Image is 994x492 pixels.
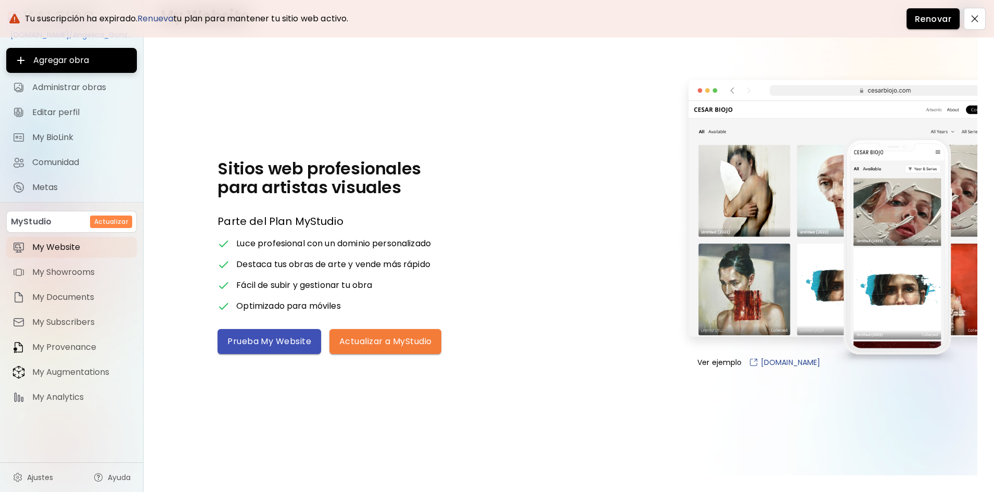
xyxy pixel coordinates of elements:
img: Administrar obras icon [12,81,25,94]
button: Agregar obra [6,48,137,73]
a: Ayuda [87,467,137,488]
a: itemMy Analytics [6,387,137,408]
a: Editar perfil iconEditar perfil [6,102,137,123]
h4: Parte del Plan MyStudio [218,213,441,229]
span: Ajustes [27,472,53,483]
button: Prueba My Website [218,329,321,354]
span: My Documents [32,292,131,302]
img: item [12,316,25,329]
span: My Website [32,242,131,253]
img: myWebsite-example [677,72,977,354]
img: Comunidad icon [12,156,25,169]
span: Prueba My Website [228,336,311,347]
img: checkmark [218,300,230,312]
p: Luce profesional con un dominio personalizado [236,237,431,250]
button: Renovar [907,8,960,29]
span: Editar perfil [32,107,131,118]
button: Actualizar a MyStudio [329,329,441,354]
p: Destaca tus obras de arte y vende más rápido [236,258,430,271]
p: Optimizado para móviles [236,300,340,312]
button: close-button [964,8,986,30]
span: My Showrooms [32,267,131,277]
p: MyStudio [11,216,52,228]
span: Agregar obra [15,54,129,67]
img: item [12,291,25,304]
span: My Analytics [32,392,131,402]
a: Renueva [137,12,173,24]
span: My Provenance [32,342,131,352]
span: Comunidad [32,157,131,168]
a: itemMy Provenance [6,337,137,358]
span: My Augmentations [32,367,131,377]
a: itemMy Showrooms [6,262,137,283]
img: checkmark [218,258,230,271]
a: completeMetas iconMetas [6,177,137,198]
img: item [12,391,25,403]
h2: Sitios web profesionales para artistas visuales [218,159,441,197]
span: My Subscribers [32,317,131,327]
span: Ayuda [108,472,131,483]
a: [DOMAIN_NAME] [748,357,821,368]
img: Metas icon [12,181,25,194]
img: Editar perfil icon [12,106,25,119]
p: Fácil de subir y gestionar tu obra [236,279,372,292]
span: Metas [32,182,131,193]
img: checkmark [218,279,230,292]
img: help [93,472,104,483]
span: Administrar obras [32,82,131,93]
img: item [12,365,25,379]
a: itemMy Documents [6,287,137,308]
a: completeMy BioLink iconMy BioLink [6,127,137,148]
a: Ajustes [6,467,59,488]
a: itemMy Website [6,237,137,258]
span: Actualizar a MyStudio [340,336,431,347]
img: myWebsite-example [829,137,964,371]
span: My BioLink [32,132,131,143]
h6: Actualizar [94,217,128,226]
p: Tu suscripción ha expirado. tu plan para mantener tu sitio web activo. [25,12,348,25]
img: close-button [970,14,980,24]
img: item [12,241,25,254]
a: Administrar obras iconAdministrar obras [6,77,137,98]
a: itemMy Augmentations [6,362,137,383]
img: item [12,266,25,279]
a: itemMy Subscribers [6,312,137,333]
a: Comunidad iconComunidad [6,152,137,173]
p: Ver ejemplo [677,357,977,368]
img: settings [12,472,23,483]
img: checkmark [218,237,230,250]
img: My BioLink icon [12,131,25,144]
img: item [12,341,25,354]
span: Renovar [915,14,951,24]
